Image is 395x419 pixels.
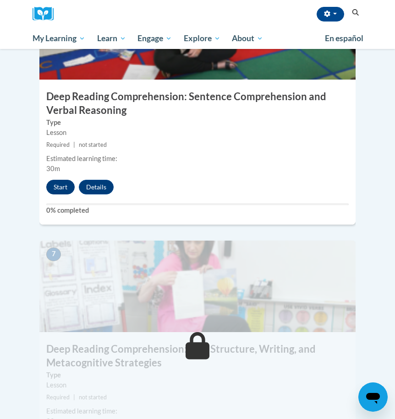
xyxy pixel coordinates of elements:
a: Cox Campus [33,7,60,21]
a: My Learning [27,28,91,49]
span: Explore [184,33,220,44]
label: 0% completed [46,205,349,215]
div: Lesson [46,380,349,390]
h3: Deep Reading Comprehension: Sentence Comprehension and Verbal Reasoning [39,90,356,118]
a: About [226,28,269,49]
div: Estimated learning time: [46,154,349,164]
button: Search [349,7,362,18]
span: About [232,33,263,44]
span: En español [325,33,363,43]
div: Estimated learning time: [46,406,349,416]
span: 7 [46,247,61,261]
a: Explore [178,28,226,49]
img: Logo brand [33,7,60,21]
a: En español [319,29,369,48]
a: Engage [132,28,178,49]
h3: Deep Reading Comprehension: Text Structure, Writing, and Metacognitive Strategies [39,342,356,371]
span: | [73,394,75,401]
img: Course Image [39,241,356,332]
span: Learn [97,33,126,44]
span: | [73,141,75,148]
button: Start [46,180,75,194]
iframe: Button to launch messaging window [358,382,388,412]
a: Learn [91,28,132,49]
span: Engage [137,33,172,44]
span: not started [79,394,107,401]
span: Required [46,141,70,148]
span: 30m [46,165,60,172]
button: Details [79,180,114,194]
div: Lesson [46,128,349,138]
button: Account Settings [317,7,344,21]
span: My Learning [33,33,85,44]
span: Required [46,394,70,401]
label: Type [46,118,349,128]
span: not started [79,141,107,148]
div: Main menu [26,28,369,49]
label: Type [46,370,349,380]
